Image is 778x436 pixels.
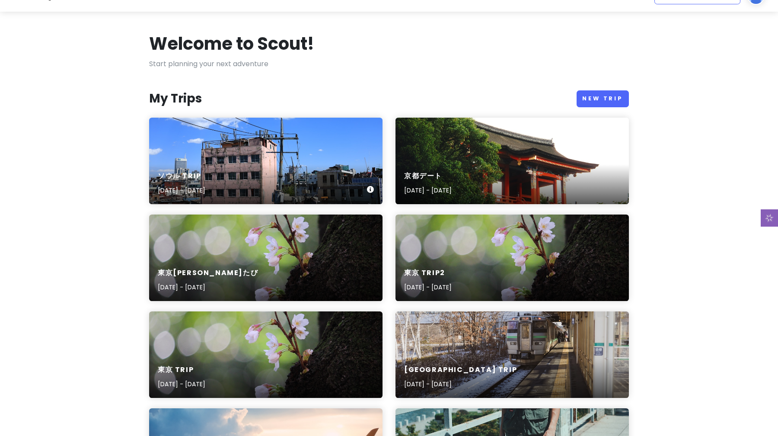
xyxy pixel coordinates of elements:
[158,379,205,389] p: [DATE] - [DATE]
[149,32,314,55] h1: Welcome to Scout!
[149,311,383,398] a: white flowers on brown tree trunk東京 Trip[DATE] - [DATE]
[404,282,452,292] p: [DATE] - [DATE]
[149,91,202,106] h3: My Trips
[395,118,629,204] a: a tall red building sitting next to a lush green forest京都デート[DATE] - [DATE]
[149,118,383,204] a: brown concrete building under blue sky during daytimeソウル Trip[DATE] - [DATE]
[149,58,629,70] p: Start planning your next adventure
[158,186,205,195] p: [DATE] - [DATE]
[404,379,517,389] p: [DATE] - [DATE]
[404,365,517,375] h6: [GEOGRAPHIC_DATA] Trip
[158,172,205,181] h6: ソウル Trip
[395,215,629,301] a: white flowers on brown tree trunk東京 Trip2[DATE] - [DATE]
[158,365,205,375] h6: 東京 Trip
[395,311,629,398] a: a train pulling into a train station with snow on the ground[GEOGRAPHIC_DATA] Trip[DATE] - [DATE]
[149,215,383,301] a: white flowers on brown tree trunk東京[PERSON_NAME]たび[DATE] - [DATE]
[158,269,258,278] h6: 東京[PERSON_NAME]たび
[404,269,452,278] h6: 東京 Trip2
[158,282,258,292] p: [DATE] - [DATE]
[577,90,629,107] a: New Trip
[404,186,452,195] p: [DATE] - [DATE]
[404,172,452,181] h6: 京都デート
